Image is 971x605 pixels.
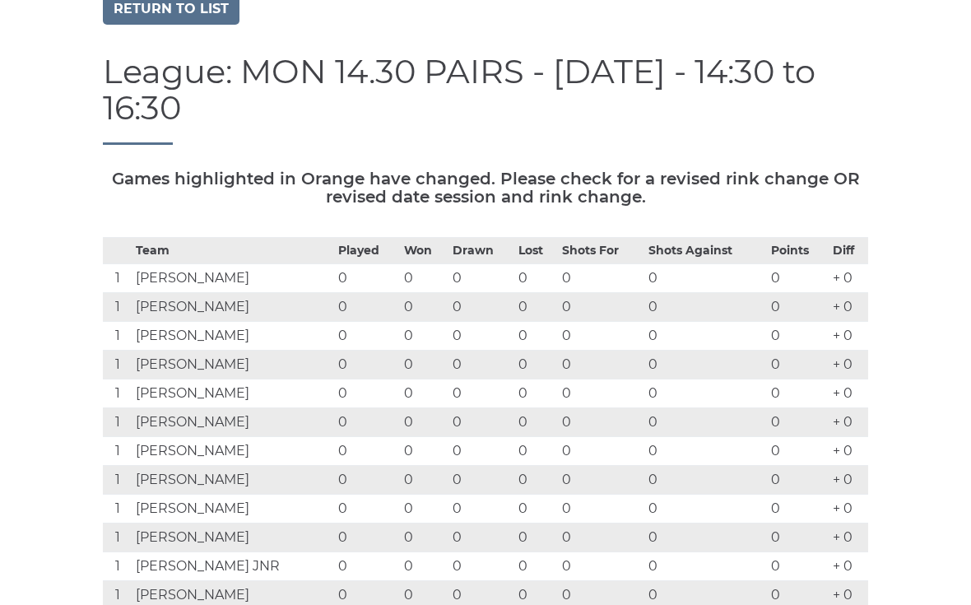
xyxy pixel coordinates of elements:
td: 0 [644,438,767,467]
td: [PERSON_NAME] [132,351,334,380]
td: 0 [514,438,558,467]
td: + 0 [829,323,868,351]
td: 0 [448,467,514,496]
th: Won [400,239,448,265]
td: [PERSON_NAME] [132,265,334,294]
td: 0 [514,524,558,553]
td: 0 [558,496,644,524]
td: + 0 [829,294,868,323]
td: + 0 [829,553,868,582]
td: 0 [334,467,400,496]
td: 0 [558,294,644,323]
td: 0 [400,380,448,409]
td: 0 [644,294,767,323]
td: 0 [644,496,767,524]
td: 0 [400,553,448,582]
td: 0 [767,553,829,582]
td: 0 [448,409,514,438]
td: 0 [767,496,829,524]
td: 1 [103,294,132,323]
td: 0 [514,553,558,582]
td: 0 [334,323,400,351]
th: Lost [514,239,558,265]
td: 0 [334,265,400,294]
td: 0 [334,351,400,380]
td: [PERSON_NAME] [132,323,334,351]
td: 0 [400,524,448,553]
td: 0 [448,553,514,582]
th: Team [132,239,334,265]
td: 0 [558,380,644,409]
td: 0 [767,467,829,496]
td: 0 [400,467,448,496]
td: 0 [644,380,767,409]
td: 1 [103,323,132,351]
td: 0 [514,265,558,294]
td: 0 [448,496,514,524]
td: 0 [514,496,558,524]
td: 0 [400,323,448,351]
td: 0 [448,524,514,553]
td: [PERSON_NAME] [132,438,334,467]
td: + 0 [829,265,868,294]
td: 0 [334,380,400,409]
td: 0 [644,265,767,294]
th: Shots Against [644,239,767,265]
td: 0 [448,438,514,467]
td: 0 [558,438,644,467]
td: 0 [400,438,448,467]
td: 0 [558,265,644,294]
td: 0 [334,553,400,582]
td: 0 [448,323,514,351]
th: Played [334,239,400,265]
td: 0 [514,323,558,351]
td: 1 [103,467,132,496]
td: 0 [644,467,767,496]
td: 0 [448,351,514,380]
td: 1 [103,524,132,553]
td: 1 [103,496,132,524]
td: 0 [514,351,558,380]
td: 0 [400,351,448,380]
td: 0 [558,467,644,496]
td: 0 [514,467,558,496]
td: 0 [400,294,448,323]
th: Diff [829,239,868,265]
th: Drawn [448,239,514,265]
td: 0 [400,265,448,294]
td: 0 [334,409,400,438]
td: 0 [514,409,558,438]
td: 1 [103,553,132,582]
td: 0 [644,351,767,380]
td: 0 [767,380,829,409]
td: 0 [767,524,829,553]
td: 0 [644,323,767,351]
h1: League: MON 14.30 PAIRS - [DATE] - 14:30 to 16:30 [103,54,868,146]
td: + 0 [829,351,868,380]
td: 0 [767,351,829,380]
td: 0 [644,553,767,582]
td: 0 [767,409,829,438]
td: 0 [644,524,767,553]
td: [PERSON_NAME] [132,524,334,553]
th: Shots For [558,239,644,265]
td: 0 [558,351,644,380]
th: Points [767,239,829,265]
td: 0 [644,409,767,438]
td: 0 [448,265,514,294]
td: + 0 [829,524,868,553]
td: 0 [767,323,829,351]
td: 0 [514,380,558,409]
td: 0 [558,553,644,582]
td: 0 [400,496,448,524]
td: 0 [334,496,400,524]
td: 1 [103,351,132,380]
td: [PERSON_NAME] [132,380,334,409]
td: 0 [448,294,514,323]
td: [PERSON_NAME] [132,467,334,496]
td: 0 [334,438,400,467]
td: 1 [103,409,132,438]
td: + 0 [829,380,868,409]
td: [PERSON_NAME] [132,409,334,438]
td: 0 [334,294,400,323]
